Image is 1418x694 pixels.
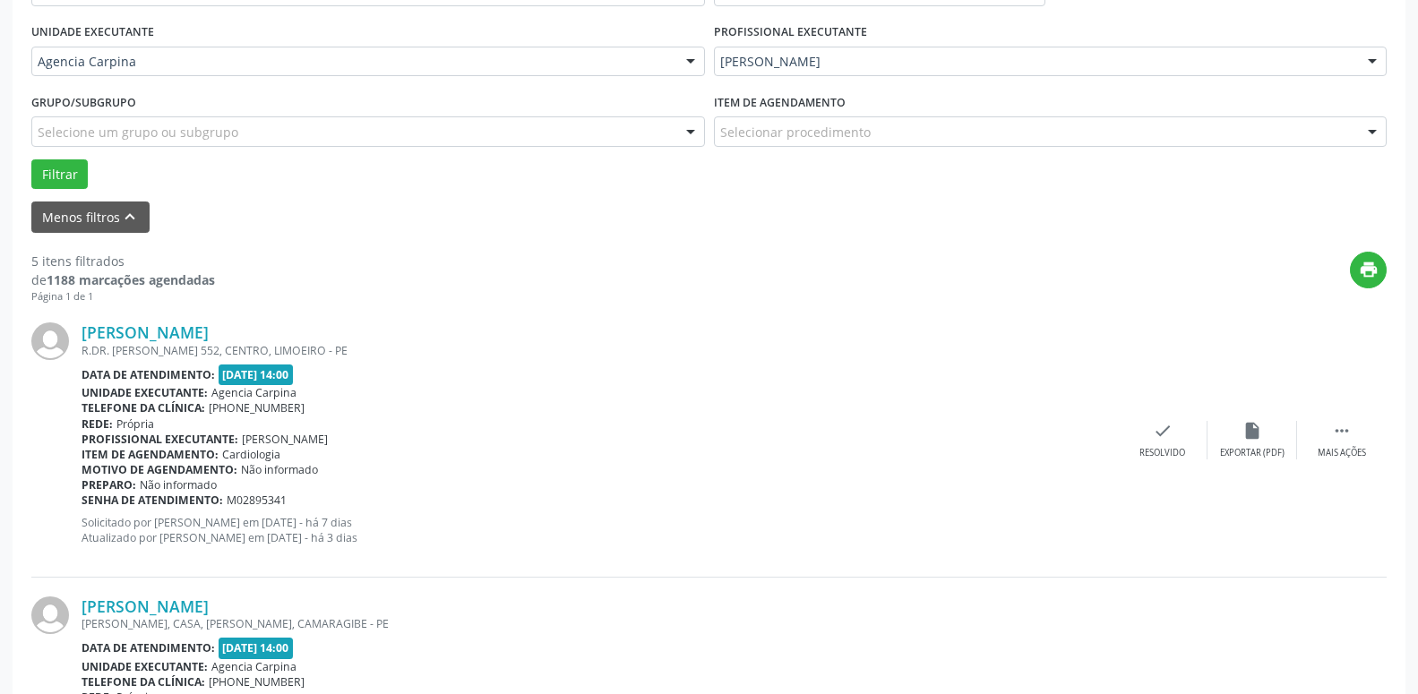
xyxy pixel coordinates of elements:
span: Agencia Carpina [211,659,296,674]
label: Item de agendamento [714,89,846,116]
b: Profissional executante: [82,432,238,447]
p: Solicitado por [PERSON_NAME] em [DATE] - há 7 dias Atualizado por [PERSON_NAME] em [DATE] - há 3 ... [82,515,1118,545]
span: Não informado [140,477,217,493]
i: insert_drive_file [1242,421,1262,441]
span: Própria [116,416,154,432]
span: Selecione um grupo ou subgrupo [38,123,238,141]
strong: 1188 marcações agendadas [47,271,215,288]
img: img [31,596,69,634]
div: Exportar (PDF) [1220,447,1285,459]
a: [PERSON_NAME] [82,596,209,616]
b: Unidade executante: [82,385,208,400]
span: Agencia Carpina [38,53,668,71]
b: Data de atendimento: [82,640,215,655]
span: Não informado [241,462,318,477]
div: Resolvido [1139,447,1185,459]
span: [PERSON_NAME] [720,53,1351,71]
span: [PHONE_NUMBER] [209,674,305,690]
button: print [1350,252,1387,288]
div: Mais ações [1318,447,1366,459]
span: [DATE] 14:00 [219,638,294,658]
div: de [31,270,215,289]
b: Motivo de agendamento: [82,462,237,477]
b: Unidade executante: [82,659,208,674]
button: Menos filtroskeyboard_arrow_up [31,201,150,233]
b: Preparo: [82,477,136,493]
label: UNIDADE EXECUTANTE [31,19,154,47]
i: check [1153,421,1173,441]
span: [PERSON_NAME] [242,432,328,447]
i: print [1359,260,1379,279]
span: [DATE] 14:00 [219,364,294,385]
span: M02895341 [227,493,287,508]
label: Grupo/Subgrupo [31,89,136,116]
b: Telefone da clínica: [82,674,205,690]
span: Cardiologia [222,447,280,462]
b: Rede: [82,416,113,432]
span: Agencia Carpina [211,385,296,400]
b: Item de agendamento: [82,447,219,462]
b: Data de atendimento: [82,367,215,382]
span: Selecionar procedimento [720,123,871,141]
a: [PERSON_NAME] [82,322,209,342]
div: Página 1 de 1 [31,289,215,304]
b: Senha de atendimento: [82,493,223,508]
div: [PERSON_NAME], CASA, [PERSON_NAME], CAMARAGIBE - PE [82,616,1118,631]
i: keyboard_arrow_up [120,207,140,227]
div: R.DR. [PERSON_NAME] 552, CENTRO, LIMOEIRO - PE [82,343,1118,358]
span: [PHONE_NUMBER] [209,400,305,416]
label: PROFISSIONAL EXECUTANTE [714,19,867,47]
b: Telefone da clínica: [82,400,205,416]
div: 5 itens filtrados [31,252,215,270]
img: img [31,322,69,360]
i:  [1332,421,1352,441]
button: Filtrar [31,159,88,190]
